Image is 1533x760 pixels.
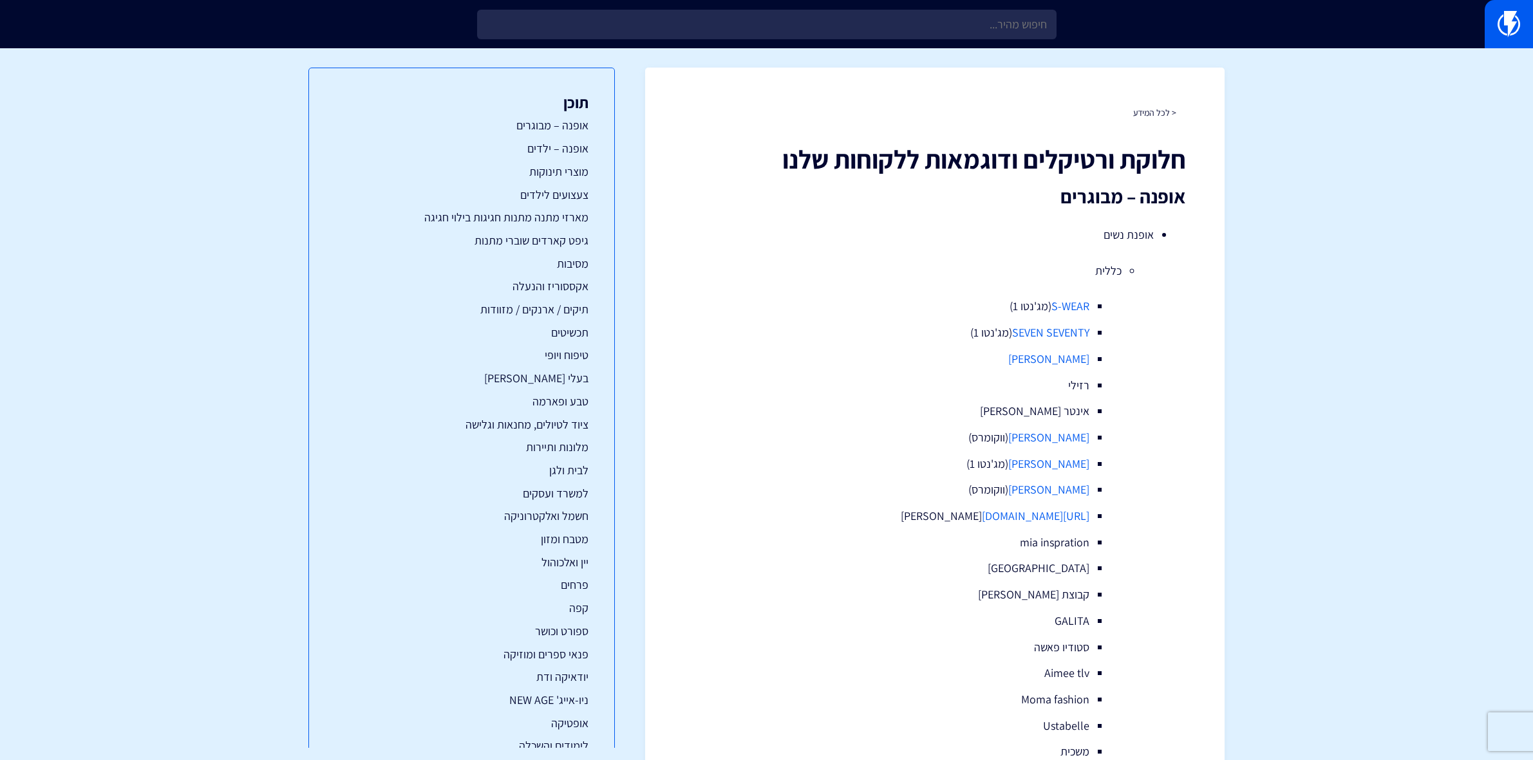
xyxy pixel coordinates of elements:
[335,623,588,640] a: ספורט וכושר
[780,298,1089,315] li: (מג'נטו 1)
[335,416,588,433] a: ציוד לטיולים, מחנאות וגלישה
[335,531,588,548] a: מטבח ומזון
[1008,351,1089,366] a: [PERSON_NAME]
[477,10,1057,39] input: חיפוש מהיר...
[335,737,588,754] a: לימודים והשכלה
[335,554,588,571] a: יין ואלכוהול
[780,403,1089,420] li: אינטר [PERSON_NAME]
[780,665,1089,681] li: Aimee tlv
[335,117,588,134] a: אופנה – מבוגרים
[780,613,1089,629] li: GALITA
[335,669,588,685] a: יודאיקה ודת
[335,439,588,456] a: מלונות ותיירות
[780,560,1089,577] li: [GEOGRAPHIC_DATA]
[335,140,588,157] a: אופנה – ילדים
[335,577,588,593] a: פרחים
[335,278,588,295] a: אקססוריז והנעלה
[1008,456,1089,471] a: [PERSON_NAME]
[335,255,588,272] a: מסיבות
[1012,325,1089,340] a: SEVEN SEVENTY
[780,377,1089,394] li: רזילי
[1051,299,1089,313] a: S-WEAR
[780,508,1089,524] li: [PERSON_NAME]
[780,481,1089,498] li: (ווקומרס)
[982,508,1089,523] a: [URL][DOMAIN_NAME]
[1008,482,1089,497] a: [PERSON_NAME]
[335,462,588,479] a: לבית ולגן
[335,187,588,203] a: צעצועים לילדים
[780,586,1089,603] li: קבוצת [PERSON_NAME]
[335,163,588,180] a: מוצרי תינוקות
[335,393,588,410] a: טבע ופארמה
[335,508,588,524] a: חשמל ואלקטרוניקה
[335,209,588,226] a: מארזי מתנה מתנות חגיגות בילוי חגיגה
[1008,430,1089,445] a: [PERSON_NAME]
[780,743,1089,760] li: משכית
[335,94,588,111] h3: תוכן
[335,600,588,616] a: קפה
[335,370,588,387] a: בעלי [PERSON_NAME]
[684,186,1186,207] h2: אופנה – מבוגרים
[1133,107,1176,118] a: < לכל המידע
[780,324,1089,341] li: (מג'נטו 1)
[780,534,1089,551] li: mia inspration
[335,692,588,709] a: ניו-אייג' NEW AGE
[335,301,588,318] a: תיקים / ארנקים / מזוודות
[335,347,588,364] a: טיפוח ויופי
[780,429,1089,446] li: (ווקומרס)
[335,232,588,249] a: גיפט קארדים שוברי מתנות
[335,324,588,341] a: תכשיטים
[684,145,1186,173] h1: חלוקת ורטיקלים ודוגמאות ללקוחות שלנו
[780,691,1089,708] li: Moma fashion
[335,485,588,502] a: למשרד ועסקים
[780,456,1089,472] li: (מג'נטו 1)
[335,646,588,663] a: פנאי ספרים ומוזיקה
[780,639,1089,656] li: סטודיו פאשה
[780,718,1089,734] li: Ustabelle
[335,715,588,732] a: אופטיקה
